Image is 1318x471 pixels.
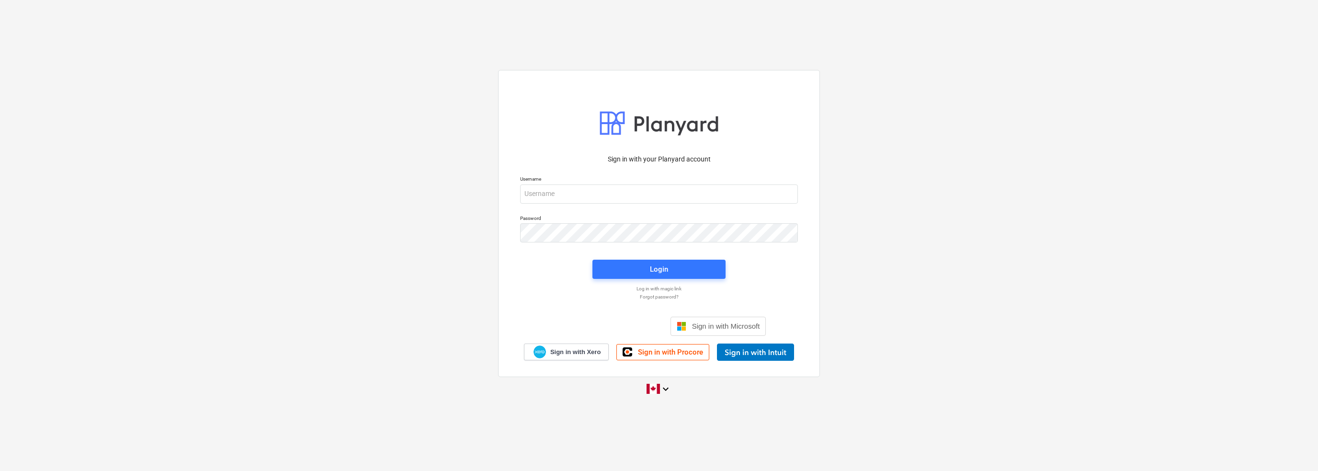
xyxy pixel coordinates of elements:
[534,345,546,358] img: Xero logo
[638,348,703,356] span: Sign in with Procore
[1270,425,1318,471] iframe: Chat Widget
[550,348,601,356] span: Sign in with Xero
[547,316,668,337] iframe: Bouton Se connecter avec Google
[515,286,803,292] a: Log in with magic link
[650,263,668,276] div: Login
[677,322,686,331] img: Microsoft logo
[520,176,798,184] p: Username
[616,344,709,360] a: Sign in with Procore
[520,184,798,204] input: Username
[1270,425,1318,471] div: Widget de chat
[520,154,798,164] p: Sign in with your Planyard account
[592,260,726,279] button: Login
[515,294,803,300] a: Forgot password?
[692,322,760,330] span: Sign in with Microsoft
[524,344,609,360] a: Sign in with Xero
[660,383,671,395] i: keyboard_arrow_down
[520,215,798,223] p: Password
